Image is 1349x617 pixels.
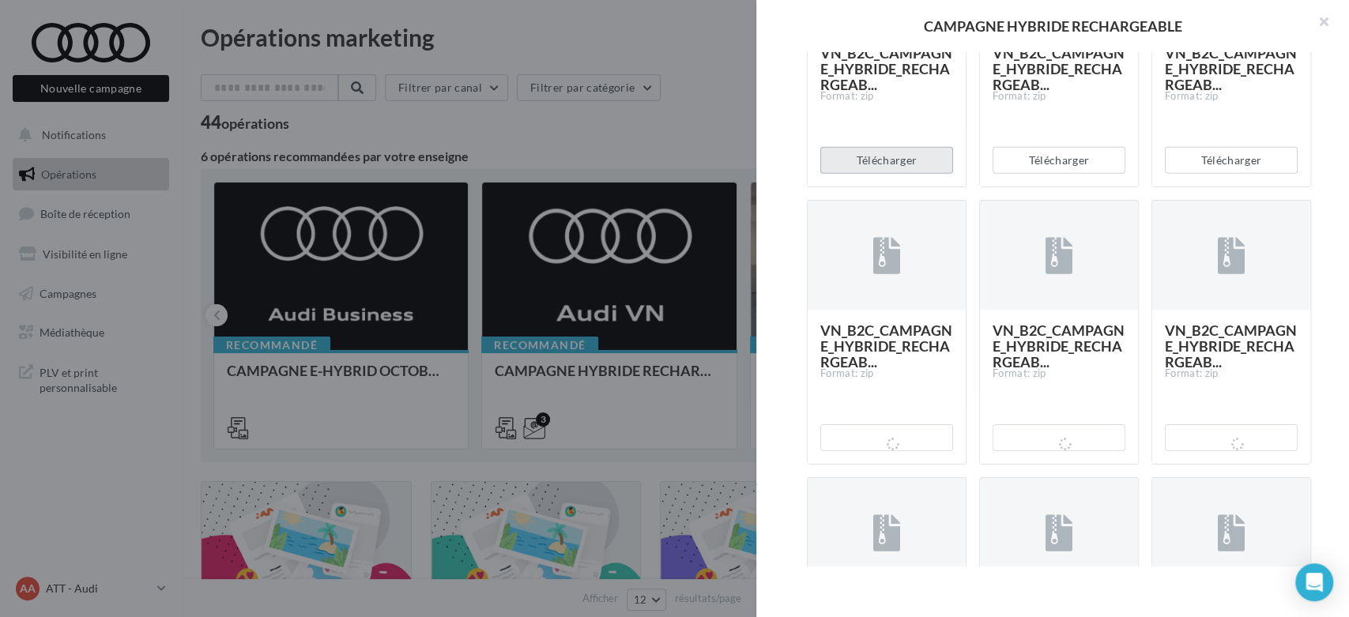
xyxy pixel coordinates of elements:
[820,89,953,103] div: Format: zip
[820,44,952,93] span: VN_B2C_CAMPAGNE_HYBRIDE_RECHARGEAB...
[993,44,1125,93] span: VN_B2C_CAMPAGNE_HYBRIDE_RECHARGEAB...
[993,322,1125,371] span: VN_B2C_CAMPAGNE_HYBRIDE_RECHARGEAB...
[820,322,952,371] span: VN_B2C_CAMPAGNE_HYBRIDE_RECHARGEAB...
[782,19,1324,33] div: CAMPAGNE HYBRIDE RECHARGEABLE
[1295,563,1333,601] div: Open Intercom Messenger
[1165,89,1298,103] div: Format: zip
[1165,322,1297,371] span: VN_B2C_CAMPAGNE_HYBRIDE_RECHARGEAB...
[1165,367,1298,381] div: Format: zip
[820,367,953,381] div: Format: zip
[993,89,1125,103] div: Format: zip
[993,147,1125,174] button: Télécharger
[993,367,1125,381] div: Format: zip
[1165,44,1297,93] span: VN_B2C_CAMPAGNE_HYBRIDE_RECHARGEAB...
[1165,147,1298,174] button: Télécharger
[820,147,953,174] button: Télécharger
